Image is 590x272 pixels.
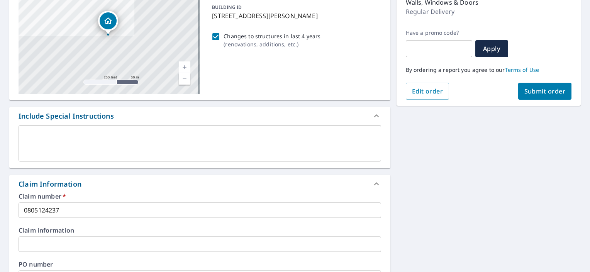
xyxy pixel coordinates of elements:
[475,40,508,57] button: Apply
[9,107,390,125] div: Include Special Instructions
[19,261,381,267] label: PO number
[19,179,81,189] div: Claim Information
[19,227,381,233] label: Claim information
[212,4,242,10] p: BUILDING ID
[406,7,454,16] p: Regular Delivery
[19,111,114,121] div: Include Special Instructions
[19,193,381,199] label: Claim number
[224,40,320,48] p: ( renovations, additions, etc. )
[179,61,190,73] a: Current Level 17, Zoom In
[224,32,320,40] p: Changes to structures in last 4 years
[505,66,539,73] a: Terms of Use
[406,83,449,100] button: Edit order
[524,87,566,95] span: Submit order
[179,73,190,85] a: Current Level 17, Zoom Out
[406,66,571,73] p: By ordering a report you agree to our
[212,11,378,20] p: [STREET_ADDRESS][PERSON_NAME]
[481,44,502,53] span: Apply
[98,11,118,35] div: Dropped pin, building 1, Residential property, 11524 Sahler St Omaha, NE 68164
[406,29,472,36] label: Have a promo code?
[412,87,443,95] span: Edit order
[518,83,572,100] button: Submit order
[9,175,390,193] div: Claim Information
